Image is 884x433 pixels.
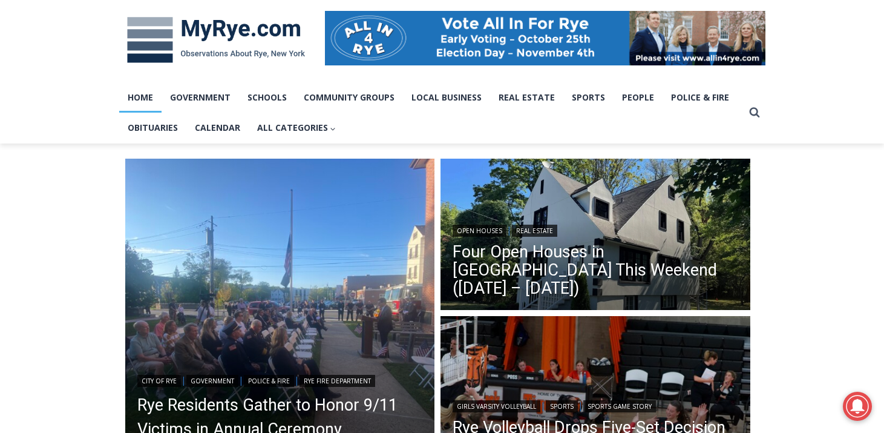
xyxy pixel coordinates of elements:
[546,400,578,412] a: Sports
[136,102,139,114] div: /
[239,82,295,113] a: Schools
[142,102,147,114] div: 6
[127,102,133,114] div: 1
[1,121,181,151] a: [PERSON_NAME] Read Sanctuary Fall Fest: [DATE]
[127,36,175,99] div: Co-sponsored by Westchester County Parks
[583,400,656,412] a: Sports Game Story
[663,82,738,113] a: Police & Fire
[244,375,294,387] a: Police & Fire
[316,121,561,148] span: Intern @ [DOMAIN_NAME]
[306,1,572,117] div: "[PERSON_NAME] and I covered the [DATE] Parade, which was a really eye opening experience as I ha...
[403,82,490,113] a: Local Business
[440,159,750,314] img: 506 Midland Avenue, Rye
[453,243,738,297] a: Four Open Houses in [GEOGRAPHIC_DATA] This Weekend ([DATE] – [DATE])
[137,372,423,387] div: | | |
[119,8,313,71] img: MyRye.com
[490,82,563,113] a: Real Estate
[563,82,614,113] a: Sports
[125,76,178,145] div: "the precise, almost orchestrated movements of cutting and assembling sushi and [PERSON_NAME] mak...
[291,117,586,151] a: Intern @ [DOMAIN_NAME]
[1,1,120,121] img: s_800_29ca6ca9-f6cc-433c-a631-14f6620ca39b.jpeg
[249,113,345,143] button: Child menu of All Categories
[453,225,506,237] a: Open Houses
[512,225,557,237] a: Real Estate
[744,102,765,124] button: View Search Form
[162,82,239,113] a: Government
[186,113,249,143] a: Calendar
[614,82,663,113] a: People
[325,11,765,65] img: All in for Rye
[119,82,744,144] nav: Primary Navigation
[119,82,162,113] a: Home
[300,375,375,387] a: Rye Fire Department
[4,125,119,171] span: Open Tues. - Sun. [PHONE_NUMBER]
[10,122,161,150] h4: [PERSON_NAME] Read Sanctuary Fall Fest: [DATE]
[295,82,403,113] a: Community Groups
[137,375,181,387] a: City of Rye
[440,159,750,314] a: Read More Four Open Houses in Rye This Weekend (September 13 – 14)
[453,398,738,412] div: | |
[186,375,238,387] a: Government
[453,400,540,412] a: Girls Varsity Volleyball
[1,122,122,151] a: Open Tues. - Sun. [PHONE_NUMBER]
[453,222,738,237] div: |
[119,113,186,143] a: Obituaries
